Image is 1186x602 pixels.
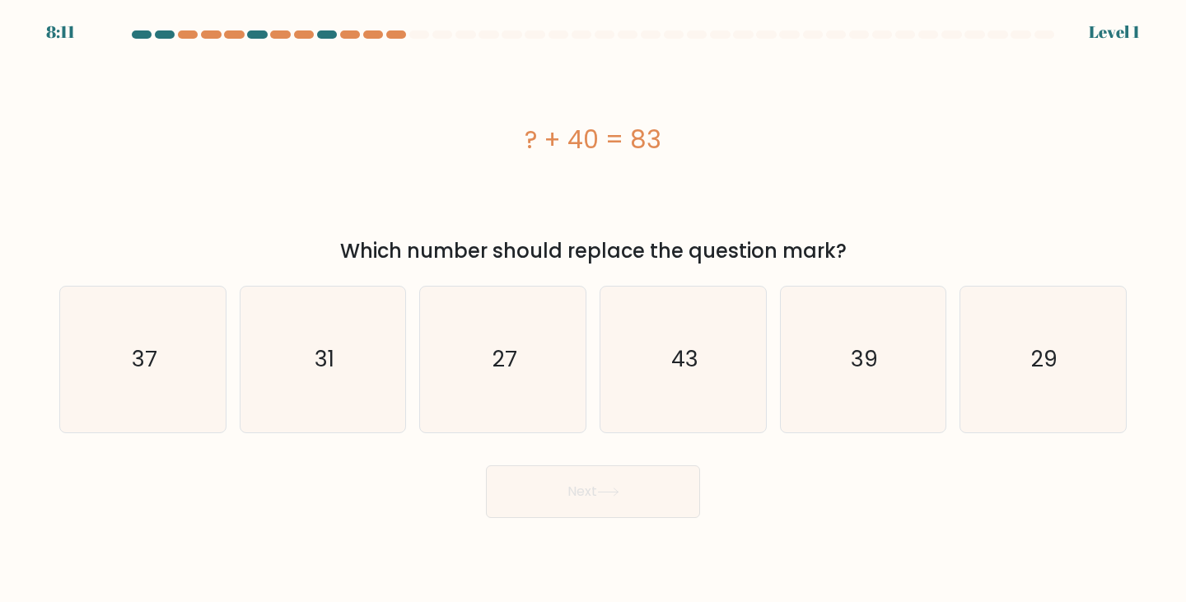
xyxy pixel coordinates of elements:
[493,344,516,375] text: 27
[486,465,700,518] button: Next
[132,344,156,375] text: 37
[69,236,1117,266] div: Which number should replace the question mark?
[671,344,698,375] text: 43
[46,20,75,44] div: 8:11
[1031,344,1058,375] text: 29
[59,121,1127,158] div: ? + 40 = 83
[315,344,334,375] text: 31
[851,344,878,375] text: 39
[1089,20,1140,44] div: Level 1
